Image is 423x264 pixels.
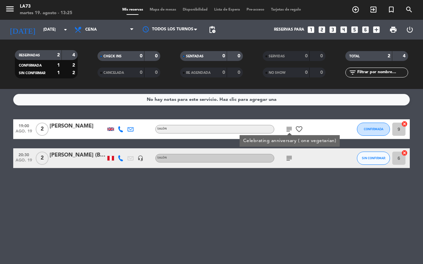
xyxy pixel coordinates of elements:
[103,71,124,74] span: CANCELADA
[320,54,324,58] strong: 0
[238,54,242,58] strong: 0
[349,55,360,58] span: TOTAL
[238,70,242,75] strong: 0
[140,54,142,58] strong: 0
[137,155,143,161] i: headset_mic
[361,25,370,34] i: looks_6
[388,54,390,58] strong: 2
[179,8,211,12] span: Disponibilidad
[285,154,293,162] i: subject
[243,137,336,144] div: Celebrating anniversary ( one vegetarian)
[20,10,72,16] div: martes 19. agosto - 13:25
[387,6,395,14] i: turned_in_not
[5,22,40,37] i: [DATE]
[61,26,69,34] i: arrow_drop_down
[186,71,211,74] span: RE AGENDADA
[20,3,72,10] div: LA73
[307,25,315,34] i: looks_one
[222,54,225,58] strong: 0
[372,25,381,34] i: add_box
[318,25,326,34] i: looks_two
[19,64,42,67] span: CONFIRMADA
[402,20,418,40] div: LOG OUT
[157,128,167,130] span: Salón
[295,125,303,133] i: favorite_border
[328,25,337,34] i: looks_3
[208,26,216,34] span: pending_actions
[50,122,106,131] div: [PERSON_NAME]
[243,8,268,12] span: Pre-acceso
[16,122,32,129] span: 19:00
[369,6,377,14] i: exit_to_app
[50,151,106,160] div: [PERSON_NAME] (BIGBOX)
[305,70,308,75] strong: 0
[147,96,277,103] div: No hay notas para este servicio. Haz clic para agregar una
[72,63,76,68] strong: 2
[57,71,60,75] strong: 1
[211,8,243,12] span: Lista de Espera
[269,55,285,58] span: SERVIDAS
[362,156,385,160] span: SIN CONFIRMAR
[349,69,357,76] i: filter_list
[36,123,49,136] span: 2
[146,8,179,12] span: Mapa de mesas
[305,54,308,58] strong: 0
[186,55,204,58] span: SENTADAS
[57,53,60,57] strong: 2
[5,4,15,14] i: menu
[364,127,383,131] span: CONFIRMADA
[401,150,408,156] i: cancel
[103,55,122,58] span: CHECK INS
[140,70,142,75] strong: 0
[268,8,304,12] span: Tarjetas de regalo
[339,25,348,34] i: looks_4
[222,70,225,75] strong: 0
[157,157,167,159] span: Salón
[357,152,390,165] button: SIN CONFIRMAR
[155,70,159,75] strong: 0
[285,125,293,133] i: subject
[155,54,159,58] strong: 0
[350,25,359,34] i: looks_5
[357,123,390,136] button: CONFIRMADA
[405,6,413,14] i: search
[57,63,60,68] strong: 1
[85,27,97,32] span: Cena
[72,53,76,57] strong: 4
[403,54,407,58] strong: 4
[72,71,76,75] strong: 2
[320,70,324,75] strong: 0
[119,8,146,12] span: Mis reservas
[274,27,304,32] span: Reservas para
[16,129,32,137] span: ago. 19
[401,121,408,127] i: cancel
[16,151,32,158] span: 20:30
[16,158,32,166] span: ago. 19
[352,6,360,14] i: add_circle_outline
[389,26,397,34] span: print
[406,26,414,34] i: power_settings_new
[269,71,286,74] span: NO SHOW
[36,152,49,165] span: 2
[357,69,408,76] input: Filtrar por nombre...
[19,72,45,75] span: SIN CONFIRMAR
[19,54,40,57] span: RESERVADAS
[5,4,15,16] button: menu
